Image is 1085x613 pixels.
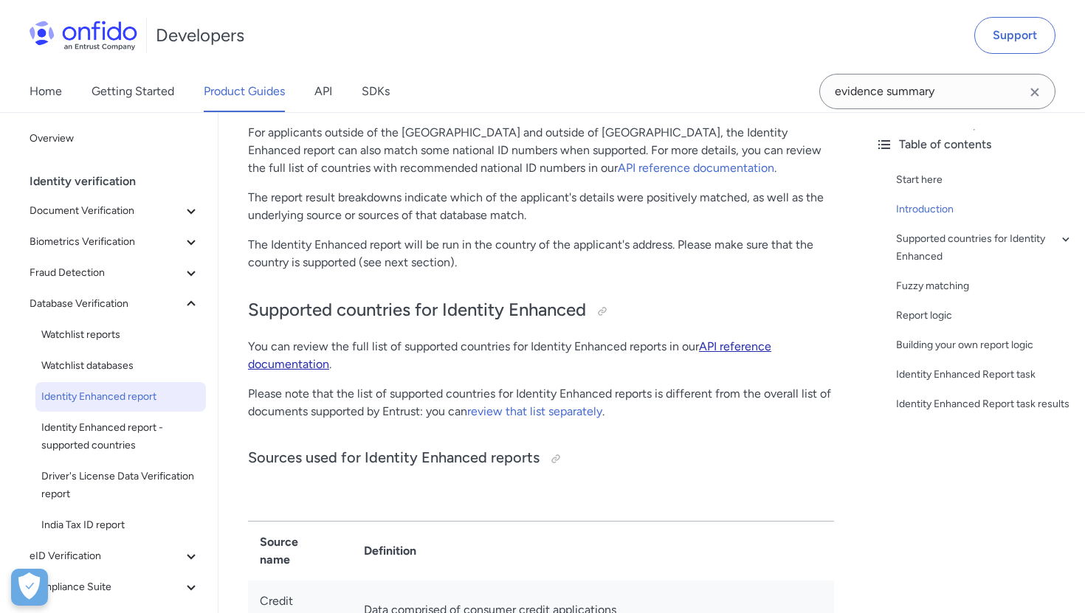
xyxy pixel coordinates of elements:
span: Document Verification [30,202,182,220]
h2: Supported countries for Identity Enhanced [248,298,834,323]
button: eID Verification [24,541,206,571]
a: Watchlist databases [35,351,206,381]
a: Supported countries for Identity Enhanced [896,230,1073,266]
span: Identity Enhanced report - supported countries [41,419,200,454]
p: For applicants outside of the [GEOGRAPHIC_DATA] and outside of [GEOGRAPHIC_DATA], the Identity En... [248,124,834,177]
span: Compliance Suite [30,578,182,596]
a: Start here [896,171,1073,189]
a: Getting Started [92,71,174,112]
button: Document Verification [24,196,206,226]
span: Fraud Detection [30,264,182,282]
a: Identity Enhanced report [35,382,206,412]
strong: Source name [260,535,298,567]
div: Identity verification [30,167,212,196]
span: Biometrics Verification [30,233,182,251]
h1: Developers [156,24,244,47]
button: Open Preferences [11,569,48,606]
a: Overview [24,124,206,153]
span: Identity Enhanced report [41,388,200,406]
span: Database Verification [30,295,182,313]
a: Fuzzy matching [896,277,1073,295]
a: Introduction [896,201,1073,218]
a: Driver's License Data Verification report [35,462,206,509]
h3: Sources used for Identity Enhanced reports [248,447,834,471]
a: Identity Enhanced Report task [896,366,1073,384]
a: Watchlist reports [35,320,206,350]
button: Compliance Suite [24,572,206,602]
a: Support [974,17,1055,54]
button: Fraud Detection [24,258,206,288]
span: Watchlist reports [41,326,200,344]
input: Onfido search input field [819,74,1055,109]
p: The Identity Enhanced report will be run in the country of the applicant's address. Please make s... [248,236,834,271]
a: Home [30,71,62,112]
button: Biometrics Verification [24,227,206,257]
a: API reference documentation [248,339,771,371]
strong: Definition [364,544,416,558]
a: Product Guides [204,71,285,112]
div: Table of contents [875,136,1073,153]
p: Please note that the list of supported countries for Identity Enhanced reports is different from ... [248,385,834,420]
a: Report logic [896,307,1073,325]
a: SDKs [362,71,390,112]
a: API [314,71,332,112]
a: Identity Enhanced Report task results [896,395,1073,413]
span: Driver's License Data Verification report [41,468,200,503]
span: Watchlist databases [41,357,200,375]
span: Overview [30,130,200,148]
a: API reference documentation [618,161,774,175]
a: Identity Enhanced report - supported countries [35,413,206,460]
svg: Clear search field button [1026,83,1044,101]
img: Onfido Logo [30,21,137,50]
p: The report result breakdowns indicate which of the applicant's details were positively matched, a... [248,189,834,224]
a: India Tax ID report [35,510,206,540]
a: Building your own report logic [896,336,1073,354]
button: Database Verification [24,289,206,319]
span: eID Verification [30,547,182,565]
span: India Tax ID report [41,516,200,534]
p: You can review the full list of supported countries for Identity Enhanced reports in our . [248,338,834,373]
div: Cookie Preferences [11,569,48,606]
a: review that list separately [467,404,602,418]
